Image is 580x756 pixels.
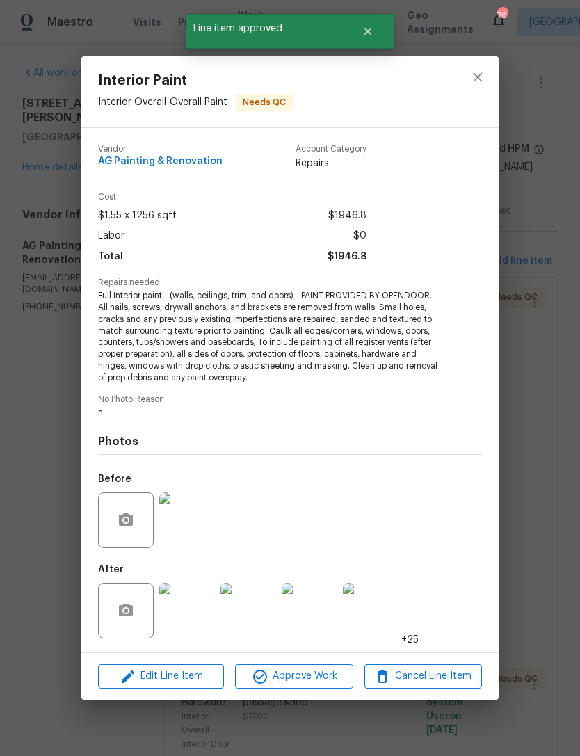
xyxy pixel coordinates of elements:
span: Account Category [296,145,366,154]
button: Edit Line Item [98,664,224,689]
span: Edit Line Item [102,668,220,685]
button: Cancel Line Item [364,664,482,689]
button: Close [345,17,391,45]
span: Repairs needed [98,278,482,287]
button: close [461,61,494,94]
span: AG Painting & Renovation [98,156,223,167]
span: Vendor [98,145,223,154]
span: Needs QC [237,95,291,109]
span: No Photo Reason [98,395,482,404]
h5: After [98,565,124,574]
span: n [98,407,444,419]
span: Line item approved [186,14,345,43]
button: Approve Work [235,664,353,689]
span: Interior Paint [98,73,293,88]
span: Total [98,247,123,267]
span: Cancel Line Item [369,668,478,685]
h4: Photos [98,435,482,449]
div: 76 [497,8,507,22]
span: Repairs [296,156,366,170]
span: Cost [98,193,366,202]
span: Full Interior paint - (walls, ceilings, trim, and doors) - PAINT PROVIDED BY OPENDOOR. All nails,... [98,290,444,383]
span: Interior Overall - Overall Paint [98,97,227,107]
span: $1946.8 [328,206,366,226]
span: Labor [98,226,124,246]
span: $0 [353,226,366,246]
span: +25 [401,633,419,647]
span: Approve Work [239,668,348,685]
span: $1.55 x 1256 sqft [98,206,177,226]
h5: Before [98,474,131,484]
span: $1946.8 [328,247,366,267]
